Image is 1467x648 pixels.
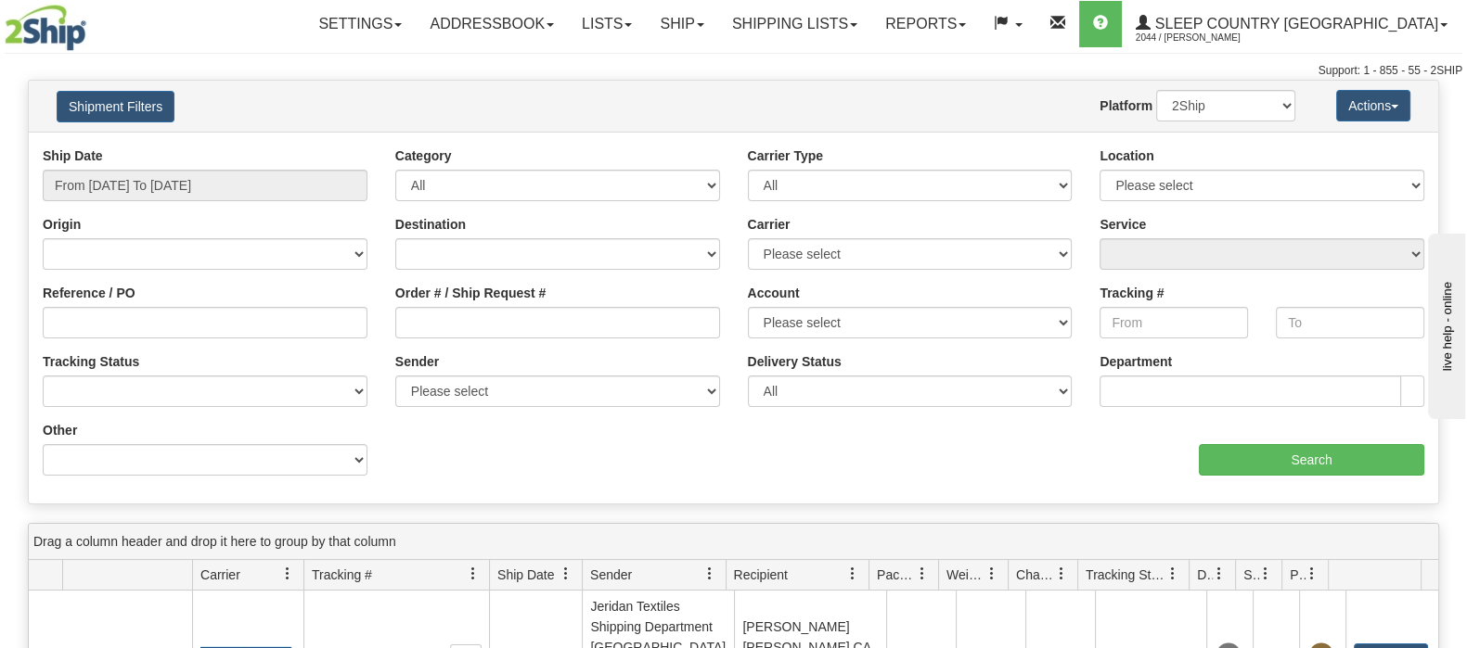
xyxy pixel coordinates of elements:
[57,91,174,122] button: Shipment Filters
[5,5,86,51] img: logo2044.jpg
[1197,565,1213,584] span: Delivery Status
[1276,307,1424,338] input: To
[272,558,303,590] a: Carrier filter column settings
[1016,565,1055,584] span: Charge
[43,284,135,302] label: Reference / PO
[416,1,568,47] a: Addressbook
[43,352,139,371] label: Tracking Status
[43,215,81,234] label: Origin
[718,1,871,47] a: Shipping lists
[43,146,103,165] label: Ship Date
[871,1,980,47] a: Reports
[395,284,547,302] label: Order # / Ship Request #
[1136,29,1275,47] span: 2044 / [PERSON_NAME]
[1250,558,1281,590] a: Shipment Issues filter column settings
[550,558,582,590] a: Ship Date filter column settings
[946,565,985,584] span: Weight
[568,1,646,47] a: Lists
[1203,558,1235,590] a: Delivery Status filter column settings
[312,565,372,584] span: Tracking #
[1100,352,1172,371] label: Department
[14,16,172,30] div: live help - online
[200,565,240,584] span: Carrier
[43,421,77,439] label: Other
[1151,16,1438,32] span: Sleep Country [GEOGRAPHIC_DATA]
[907,558,938,590] a: Packages filter column settings
[590,565,632,584] span: Sender
[976,558,1008,590] a: Weight filter column settings
[1296,558,1328,590] a: Pickup Status filter column settings
[1157,558,1189,590] a: Tracking Status filter column settings
[1243,565,1259,584] span: Shipment Issues
[748,215,791,234] label: Carrier
[395,352,439,371] label: Sender
[304,1,416,47] a: Settings
[748,352,842,371] label: Delivery Status
[748,146,823,165] label: Carrier Type
[1100,307,1248,338] input: From
[395,146,452,165] label: Category
[748,284,800,302] label: Account
[1336,90,1410,121] button: Actions
[1199,444,1424,476] input: Search
[5,63,1462,79] div: Support: 1 - 855 - 55 - 2SHIP
[694,558,726,590] a: Sender filter column settings
[1100,284,1164,302] label: Tracking #
[497,565,554,584] span: Ship Date
[1122,1,1461,47] a: Sleep Country [GEOGRAPHIC_DATA] 2044 / [PERSON_NAME]
[457,558,489,590] a: Tracking # filter column settings
[1100,215,1146,234] label: Service
[734,565,788,584] span: Recipient
[1100,146,1153,165] label: Location
[837,558,869,590] a: Recipient filter column settings
[1046,558,1077,590] a: Charge filter column settings
[1424,229,1465,418] iframe: chat widget
[29,524,1438,560] div: grid grouping header
[646,1,717,47] a: Ship
[1100,96,1152,115] label: Platform
[877,565,916,584] span: Packages
[395,215,466,234] label: Destination
[1086,565,1166,584] span: Tracking Status
[1290,565,1306,584] span: Pickup Status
